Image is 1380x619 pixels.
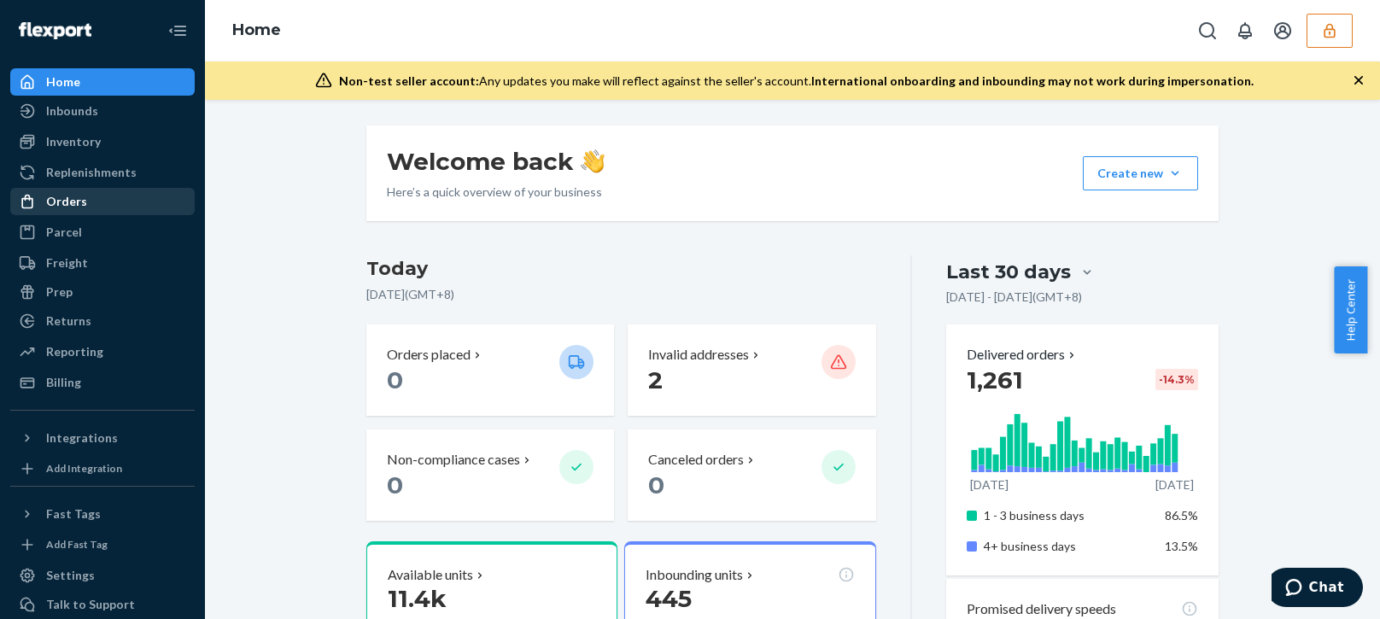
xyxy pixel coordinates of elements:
[46,224,82,241] div: Parcel
[46,254,88,272] div: Freight
[366,255,876,283] h3: Today
[388,565,473,585] p: Available units
[10,369,195,396] a: Billing
[366,429,614,521] button: Non-compliance cases 0
[648,450,744,470] p: Canceled orders
[581,149,605,173] img: hand-wave emoji
[967,599,1116,619] p: Promised delivery speeds
[10,97,195,125] a: Inbounds
[10,68,195,96] a: Home
[232,20,281,39] a: Home
[219,6,295,55] ol: breadcrumbs
[387,184,605,201] p: Here’s a quick overview of your business
[46,505,101,523] div: Fast Tags
[10,424,195,452] button: Integrations
[10,249,195,277] a: Freight
[46,283,73,301] div: Prep
[10,534,195,555] a: Add Fast Tag
[648,470,664,499] span: 0
[10,159,195,186] a: Replenishments
[366,286,876,303] p: [DATE] ( GMT+8 )
[1190,14,1225,48] button: Open Search Box
[970,476,1009,493] p: [DATE]
[10,188,195,215] a: Orders
[1228,14,1262,48] button: Open notifications
[1266,14,1300,48] button: Open account menu
[984,507,1152,524] p: 1 - 3 business days
[46,537,108,552] div: Add Fast Tag
[387,450,520,470] p: Non-compliance cases
[648,365,663,394] span: 2
[387,365,403,394] span: 0
[1165,508,1198,523] span: 86.5%
[388,584,447,613] span: 11.4k
[946,259,1071,285] div: Last 30 days
[10,458,195,479] a: Add Integration
[648,345,749,365] p: Invalid addresses
[46,193,87,210] div: Orders
[967,345,1079,365] button: Delivered orders
[46,73,80,91] div: Home
[10,591,195,618] button: Talk to Support
[161,14,195,48] button: Close Navigation
[46,343,103,360] div: Reporting
[10,278,195,306] a: Prep
[46,429,118,447] div: Integrations
[1272,568,1363,610] iframe: Opens a widget where you can chat to one of our agents
[46,567,95,584] div: Settings
[387,345,471,365] p: Orders placed
[1083,156,1198,190] button: Create new
[10,219,195,246] a: Parcel
[46,133,101,150] div: Inventory
[646,565,743,585] p: Inbounding units
[19,22,91,39] img: Flexport logo
[946,289,1082,306] p: [DATE] - [DATE] ( GMT+8 )
[46,596,135,613] div: Talk to Support
[984,538,1152,555] p: 4+ business days
[628,324,875,416] button: Invalid addresses 2
[46,374,81,391] div: Billing
[46,312,91,330] div: Returns
[1334,266,1367,353] button: Help Center
[387,146,605,177] h1: Welcome back
[339,73,479,88] span: Non-test seller account:
[967,365,1023,394] span: 1,261
[10,128,195,155] a: Inventory
[46,164,137,181] div: Replenishments
[811,73,1254,88] span: International onboarding and inbounding may not work during impersonation.
[46,461,122,476] div: Add Integration
[1155,369,1198,390] div: -14.3 %
[366,324,614,416] button: Orders placed 0
[339,73,1254,90] div: Any updates you make will reflect against the seller's account.
[628,429,875,521] button: Canceled orders 0
[1155,476,1194,493] p: [DATE]
[646,584,692,613] span: 445
[1165,539,1198,553] span: 13.5%
[46,102,98,120] div: Inbounds
[10,500,195,528] button: Fast Tags
[10,307,195,335] a: Returns
[10,562,195,589] a: Settings
[10,338,195,365] a: Reporting
[387,470,403,499] span: 0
